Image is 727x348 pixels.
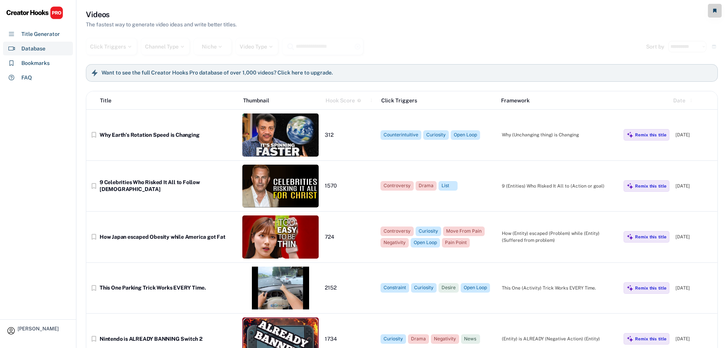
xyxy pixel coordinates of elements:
[18,326,69,331] div: [PERSON_NAME]
[627,285,634,291] img: MagicMajor%20%28Purple%29.svg
[90,233,98,241] button: bookmark_border
[635,285,666,291] div: Remix this title
[86,9,110,20] h3: Videos
[100,285,236,291] div: This One Parking Trick Works EVERY Time.
[325,132,374,139] div: 312
[384,228,411,235] div: Controversy
[325,234,374,241] div: 724
[100,97,111,105] div: Title
[635,336,666,342] div: Remix this title
[384,132,418,138] div: Counterintuitive
[454,132,477,138] div: Open Loop
[673,97,685,105] div: Date
[90,131,98,139] button: bookmark_border
[442,285,456,291] div: Desire
[100,234,236,241] div: How Japan escaped Obesity while America got Fat
[384,183,411,189] div: Controversy
[414,240,437,246] div: Open Loop
[446,228,482,235] div: Move From Pain
[464,285,487,291] div: Open Loop
[325,183,374,189] div: 1570
[90,335,98,343] button: bookmark_border
[434,336,456,342] div: Negativity
[627,131,634,138] img: MagicMajor%20%28Purple%29.svg
[411,336,426,342] div: Drama
[242,165,319,208] img: thumbnail%20%2869%29.jpg
[419,228,438,235] div: Curiosity
[21,30,60,38] div: Title Generator
[6,6,63,19] img: CHPRO%20Logo.svg
[502,183,617,189] div: 9 (Entities) Who Risked It All to (Action or goal)
[100,336,236,343] div: Nintendo is ALREADY BANNING Switch 2
[242,267,319,310] img: thumbnail%20%2864%29.jpg
[442,183,455,189] div: List
[445,240,467,246] div: Pain Point
[384,336,403,342] div: Curiosity
[325,285,374,291] div: 2152
[627,233,634,240] img: MagicMajor%20%28Purple%29.svg
[242,113,319,157] img: thumbnail%20%2862%29.jpg
[90,182,98,190] button: bookmark_border
[100,179,236,193] div: 9 Celebrities Who Risked It All to Follow [DEMOGRAPHIC_DATA]
[354,43,361,50] button: highlight_remove
[243,97,319,105] div: Thumbnail
[100,132,236,139] div: Why Earth’s Rotation Speed is Changing
[21,59,50,67] div: Bookmarks
[21,45,45,53] div: Database
[501,97,615,105] div: Framework
[325,336,374,343] div: 1734
[635,132,666,138] div: Remix this title
[675,131,714,138] div: [DATE]
[102,70,333,76] h6: Want to see the full Creator Hooks Pro database of over 1,000 videos? Click here to upgrade.
[240,44,274,49] div: Video Type
[90,44,133,49] div: Click Triggers
[384,240,406,246] div: Negativity
[21,74,32,82] div: FAQ
[414,285,434,291] div: Curiosity
[502,230,617,244] div: How (Entity) escaped (Problem) while (Entity) (Suffered from problem)
[675,285,714,291] div: [DATE]
[464,336,477,342] div: News
[675,335,714,342] div: [DATE]
[627,183,634,189] img: MagicMajor%20%28Purple%29.svg
[646,44,664,49] div: Sort by
[502,285,617,291] div: This One (Activity) Trick Works EVERY Time.
[627,335,634,342] img: MagicMajor%20%28Purple%29.svg
[86,21,237,29] div: The fastest way to generate video ideas and write better titles.
[419,183,434,189] div: Drama
[242,215,319,259] img: thumbnail%20%2851%29.jpg
[635,234,666,240] div: Remix this title
[675,183,714,189] div: [DATE]
[202,44,224,49] div: Niche
[326,97,355,105] div: Hook Score
[90,284,98,292] button: bookmark_border
[426,132,446,138] div: Curiosity
[502,131,617,138] div: Why (Unchanging thing) is Changing
[145,44,185,49] div: Channel Type
[384,285,406,291] div: Constraint
[502,335,617,342] div: (Entity) is ALREADY (Negative Action) (Entity)
[381,97,495,105] div: Click Triggers
[635,183,666,189] div: Remix this title
[675,233,714,240] div: [DATE]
